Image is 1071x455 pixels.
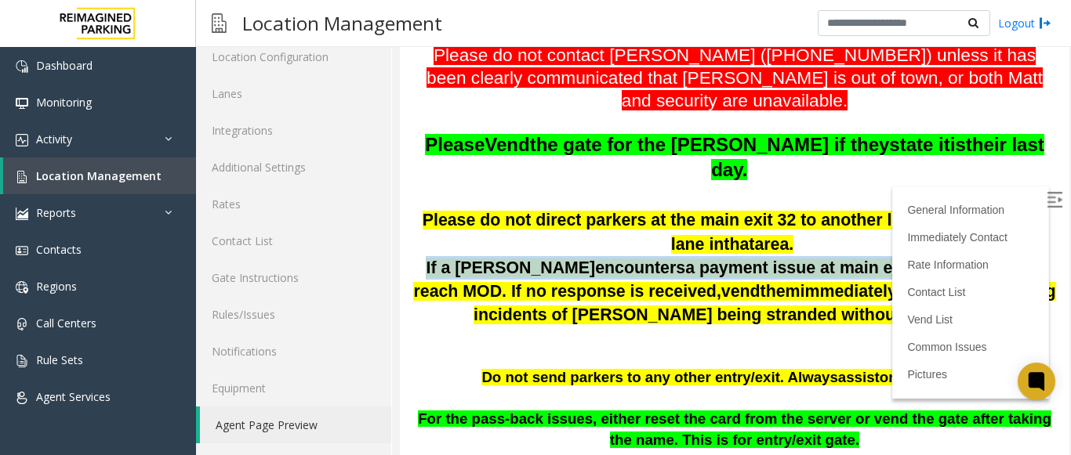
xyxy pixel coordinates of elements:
span: the gate for the [PERSON_NAME] if they [130,99,490,121]
a: Lanes [196,75,391,112]
img: 'icon' [16,60,28,73]
a: Additional Settings [196,149,391,186]
span: Please [25,99,85,121]
img: 'icon' [16,318,28,330]
span: Location Management [36,168,162,183]
span: it [539,99,550,121]
a: Immediately Contact [507,197,608,209]
a: Integrations [196,112,391,149]
img: 'icon' [16,355,28,367]
a: Location Management [3,157,196,194]
a: Rules/Issues [196,296,391,333]
span: Please do not direct parkers at the main exit 32 to another lane [23,176,521,195]
a: Contact List [507,251,565,264]
span: that [324,200,354,220]
span: is [550,99,566,121]
a: Pictures [507,334,547,346]
span: Agent Services [36,389,111,404]
a: Logout [998,15,1051,31]
span: encounters [195,224,285,243]
img: Open/Close Sidebar Menu [647,157,663,173]
span: For the pass-back issues, either reset the card from the server or vend the gate after taking the... [18,376,652,413]
a: Rates [196,186,391,222]
img: 'icon' [16,392,28,404]
a: Rate Information [507,224,589,237]
a: Gate Instructions [196,259,391,296]
span: Activity [36,132,72,146]
span: assist [438,334,480,351]
a: Common Issues [507,306,586,319]
a: Contact List [196,222,391,259]
a: Agent Page Preview [200,406,391,443]
img: 'icon' [16,244,28,257]
span: Rule Sets [36,352,83,367]
span: This is the only lane in [271,176,647,218]
a: Equipment [196,370,391,406]
img: logout [1039,15,1051,31]
span: If a [PERSON_NAME] [26,224,195,243]
span: Reports [36,205,76,220]
a: Notifications [196,333,391,370]
span: Dashboard [36,58,93,73]
img: pageIcon [212,4,227,42]
h3: Location Management [234,4,450,42]
img: 'icon' [16,171,28,183]
span: Regions [36,279,77,294]
span: immediately [401,247,497,266]
a: General Information [507,169,604,182]
span: vend [321,247,361,267]
img: 'icon' [16,97,28,110]
span: on the first call. [480,334,588,351]
span: Contacts [36,242,82,257]
span: a payment issue at main exit 32, please try to reach MOD. If no response is received, [13,224,643,266]
img: 'icon' [16,134,28,146]
span: them [361,247,401,266]
font: Please do not contact [PERSON_NAME] ([PHONE_NUMBER]) unless it has been clearly communicated that... [27,10,643,75]
a: Vend List [507,279,553,291]
span: Monitoring [36,95,92,110]
span: Call Centers [36,316,96,330]
img: 'icon' [16,208,28,220]
img: 'icon' [16,281,28,294]
a: Location Configuration [196,38,391,75]
span: area. [354,200,394,219]
span: Vend [85,99,129,121]
span: their last day. [311,99,644,146]
span: state [489,99,533,121]
span: Do not send parkers to any other entry/exit. Always [82,334,437,351]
